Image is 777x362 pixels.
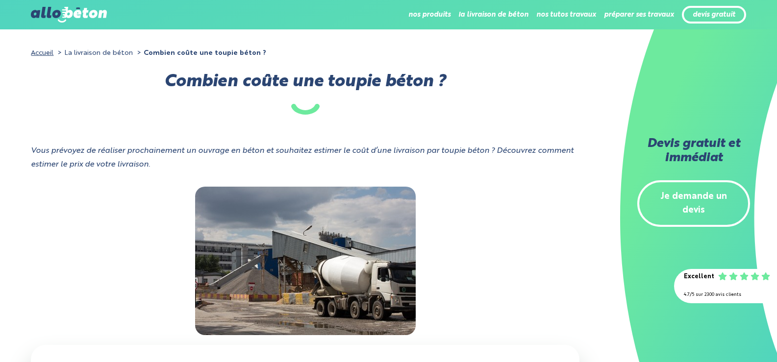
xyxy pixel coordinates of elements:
[31,147,574,169] i: Vous prévoyez de réaliser prochainement un ouvrage en béton et souhaitez estimer le coût d’une li...
[55,46,133,60] li: La livraison de béton
[637,180,750,227] a: Je demande un devis
[637,137,750,166] h2: Devis gratuit et immédiat
[693,11,735,19] a: devis gratuit
[684,270,714,284] div: Excellent
[458,3,528,26] li: la livraison de béton
[135,46,266,60] li: Combien coûte une toupie béton ?
[604,3,674,26] li: préparer ses travaux
[408,3,451,26] li: nos produits
[31,49,53,56] a: Accueil
[31,75,579,115] h1: Combien coûte une toupie béton ?
[536,3,596,26] li: nos tutos travaux
[31,7,106,23] img: allobéton
[195,187,416,335] img: ”Camion
[684,288,767,302] div: 4.7/5 sur 2300 avis clients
